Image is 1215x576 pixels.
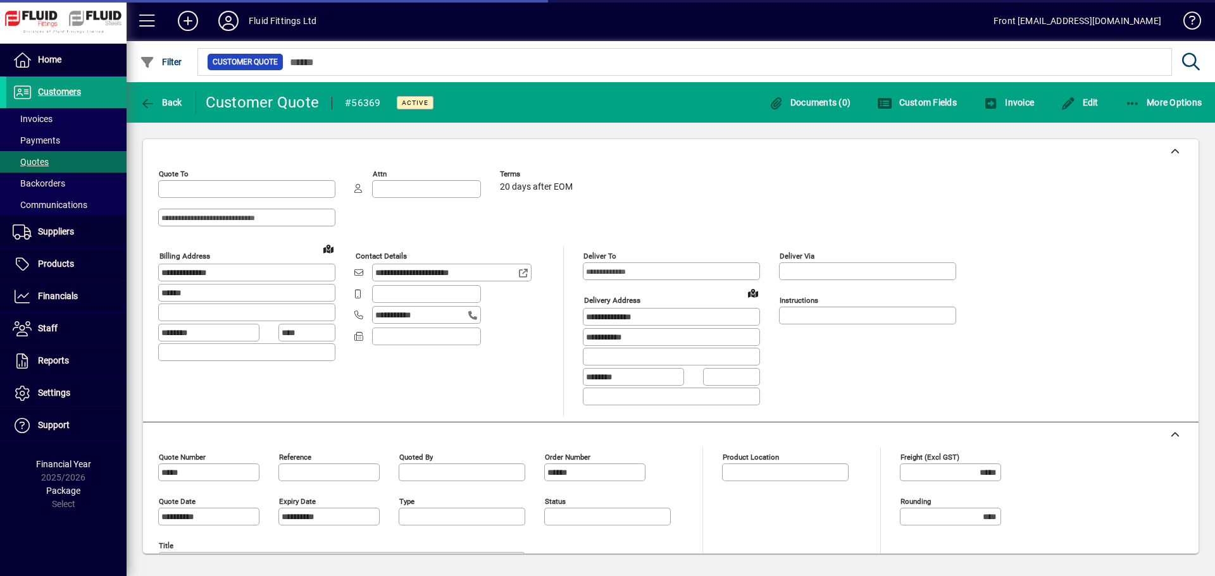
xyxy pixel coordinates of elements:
mat-label: Type [399,496,414,505]
button: Invoice [980,91,1037,114]
mat-label: Reference [279,452,311,461]
mat-label: Product location [723,452,779,461]
span: 20 days after EOM [500,182,573,192]
span: Documents (0) [768,97,850,107]
a: Quotes [6,151,127,173]
button: Custom Fields [874,91,960,114]
mat-label: Rounding [900,496,931,505]
button: Profile [208,9,249,32]
a: Reports [6,345,127,377]
a: View on map [743,283,763,303]
mat-label: Deliver via [780,252,814,260]
mat-label: Quote number [159,452,206,461]
mat-label: Deliver To [583,252,616,260]
span: Edit [1061,97,1099,107]
a: Knowledge Base [1174,3,1199,44]
span: Communications [13,200,87,210]
span: Invoice [983,97,1034,107]
a: Backorders [6,173,127,194]
div: Customer Quote [206,92,320,113]
span: Home [38,54,61,64]
mat-label: Order number [545,452,590,461]
span: Customer Quote [213,56,278,68]
mat-label: Freight (excl GST) [900,452,959,461]
span: Financial Year [36,459,91,469]
span: Package [46,486,80,496]
a: Staff [6,313,127,345]
span: Financials [38,291,78,301]
a: View on map [318,238,339,259]
span: Customers [38,87,81,97]
mat-label: Quote To [159,169,189,178]
span: Back [140,97,182,107]
span: More Options [1125,97,1202,107]
a: Home [6,44,127,76]
div: Front [EMAIL_ADDRESS][DOMAIN_NAME] [994,11,1161,31]
mat-label: Status [545,496,566,505]
mat-label: Attn [373,169,387,178]
a: Payments [6,130,127,151]
span: Suppliers [38,226,74,236]
span: Backorders [13,178,65,188]
span: Support [38,420,70,430]
span: Settings [38,388,70,398]
a: Suppliers [6,216,127,248]
span: Quotes [13,157,49,167]
span: Custom Fields [877,97,957,107]
div: Fluid Fittings Ltd [249,11,316,31]
mat-label: Quoted by [399,452,433,461]
a: Settings [6,377,127,409]
div: #56369 [345,93,381,113]
a: Communications [6,194,127,216]
mat-label: Quote date [159,496,196,505]
a: Invoices [6,108,127,130]
button: Back [137,91,185,114]
mat-label: Instructions [780,296,818,305]
span: Active [402,99,428,107]
app-page-header-button: Back [127,91,196,114]
button: Filter [137,51,185,73]
button: Add [168,9,208,32]
button: Documents (0) [765,91,854,114]
button: More Options [1122,91,1206,114]
span: Terms [500,170,576,178]
span: Filter [140,57,182,67]
span: Reports [38,355,69,365]
mat-label: Title [159,541,173,549]
span: Products [38,259,74,269]
span: Payments [13,135,60,145]
a: Financials [6,281,127,312]
mat-label: Expiry date [279,496,316,505]
a: Support [6,410,127,441]
button: Edit [1057,91,1102,114]
span: Invoices [13,114,53,124]
span: Staff [38,323,58,333]
a: Products [6,248,127,280]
